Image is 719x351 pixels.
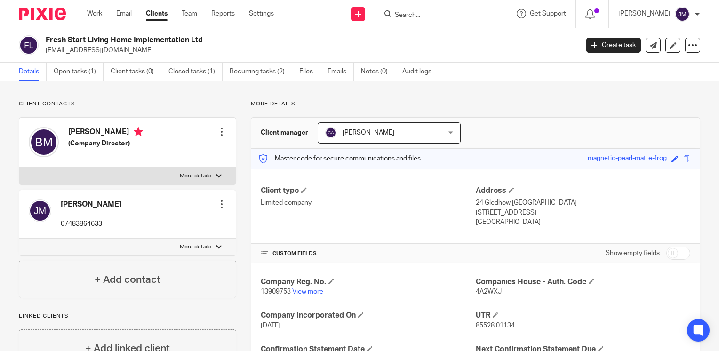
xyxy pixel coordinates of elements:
a: Email [116,9,132,18]
h4: UTR [476,311,690,320]
label: Show empty fields [606,248,660,258]
a: View more [292,288,323,295]
h4: + Add contact [95,272,160,287]
p: More details [180,243,211,251]
a: Audit logs [402,63,439,81]
p: Client contacts [19,100,236,108]
a: Reports [211,9,235,18]
a: Client tasks (0) [111,63,161,81]
p: [PERSON_NAME] [618,9,670,18]
a: Team [182,9,197,18]
img: svg%3E [325,127,336,138]
span: Get Support [530,10,566,17]
i: Primary [134,127,143,136]
h4: Companies House - Auth. Code [476,277,690,287]
p: More details [180,172,211,180]
p: More details [251,100,700,108]
div: magnetic-pearl-matte-frog [588,153,667,164]
span: 85528 01134 [476,322,515,329]
h4: Company Reg. No. [261,277,475,287]
p: Linked clients [19,312,236,320]
a: Files [299,63,320,81]
a: Closed tasks (1) [168,63,223,81]
input: Search [394,11,479,20]
p: 24 Gledhow [GEOGRAPHIC_DATA] [476,198,690,207]
h4: [PERSON_NAME] [61,199,121,209]
h4: Company Incorporated On [261,311,475,320]
h3: Client manager [261,128,308,137]
a: Settings [249,9,274,18]
a: Work [87,9,102,18]
p: 07483864633 [61,219,121,229]
img: svg%3E [29,199,51,222]
p: [STREET_ADDRESS] [476,208,690,217]
a: Details [19,63,47,81]
span: [DATE] [261,322,280,329]
h4: Address [476,186,690,196]
span: 13909753 [261,288,291,295]
p: [GEOGRAPHIC_DATA] [476,217,690,227]
span: [PERSON_NAME] [343,129,394,136]
h4: CUSTOM FIELDS [261,250,475,257]
img: svg%3E [19,35,39,55]
p: Master code for secure communications and files [258,154,421,163]
a: Clients [146,9,168,18]
img: svg%3E [29,127,59,157]
a: Open tasks (1) [54,63,104,81]
p: [EMAIL_ADDRESS][DOMAIN_NAME] [46,46,572,55]
a: Emails [328,63,354,81]
h4: Client type [261,186,475,196]
a: Recurring tasks (2) [230,63,292,81]
h4: [PERSON_NAME] [68,127,143,139]
p: Limited company [261,198,475,207]
span: 4A2WXJ [476,288,502,295]
img: Pixie [19,8,66,20]
h5: (Company Director) [68,139,143,148]
img: svg%3E [675,7,690,22]
h2: Fresh Start Living Home Implementation Ltd [46,35,467,45]
a: Notes (0) [361,63,395,81]
a: Create task [586,38,641,53]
